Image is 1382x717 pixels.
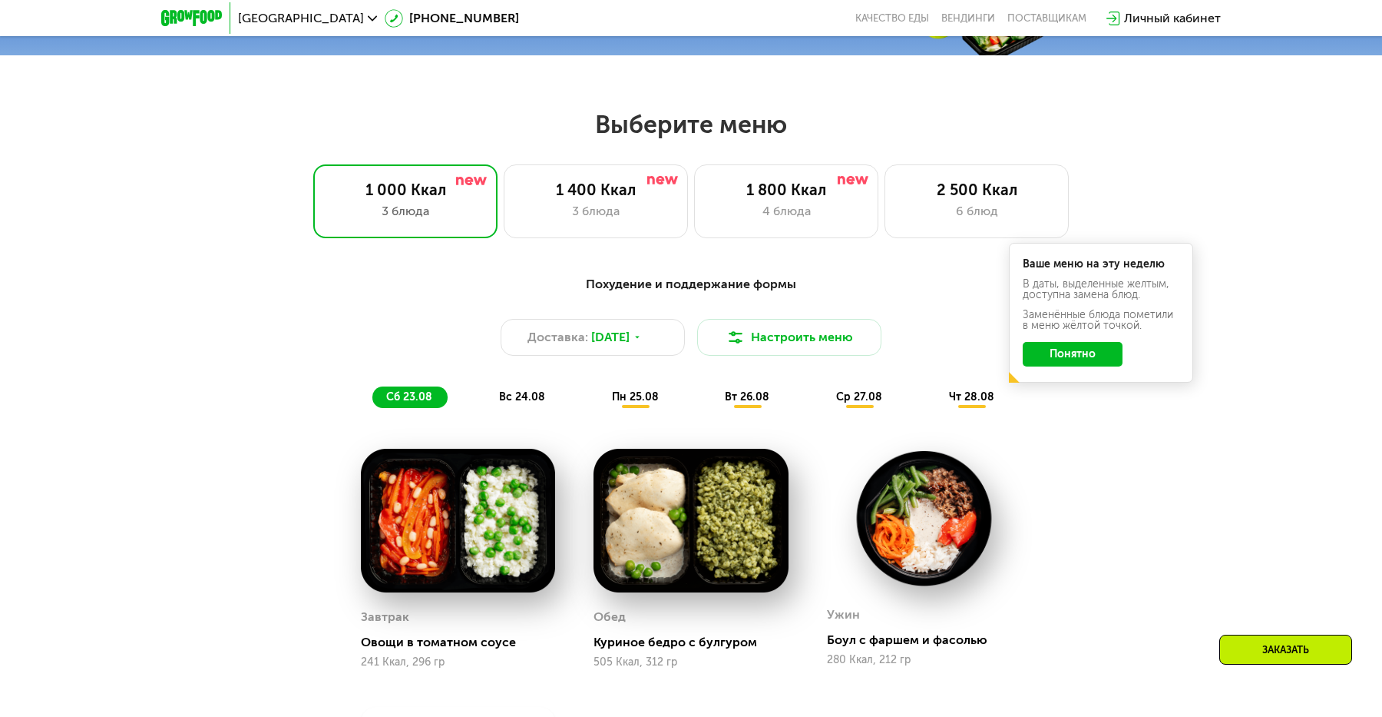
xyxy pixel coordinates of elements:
div: Овощи в томатном соусе [361,635,567,650]
span: [GEOGRAPHIC_DATA] [238,12,364,25]
span: [DATE] [591,328,630,347]
a: [PHONE_NUMBER] [385,9,519,28]
div: Заказать [1219,635,1352,665]
a: Вендинги [941,12,995,25]
button: Настроить меню [697,319,881,356]
span: сб 23.08 [386,390,432,403]
div: В даты, выделенные желтым, доступна замена блюд. [1023,279,1179,300]
a: Качество еды [855,12,929,25]
span: пн 25.08 [612,390,659,403]
div: 1 800 Ккал [710,181,862,199]
div: 3 блюда [520,202,672,221]
div: 2 500 Ккал [901,181,1053,199]
button: Понятно [1023,342,1122,367]
div: 3 блюда [329,202,481,221]
span: ср 27.08 [836,390,882,403]
div: 4 блюда [710,202,862,221]
div: Боул с фаршем и фасолью [827,632,1033,648]
div: 6 блюд [901,202,1053,221]
div: 1 000 Ккал [329,181,481,199]
div: Обед [593,606,626,629]
span: чт 28.08 [949,390,994,403]
div: Похудение и поддержание формы [236,275,1146,294]
div: Куриное бедро с булгуром [593,635,800,650]
div: 280 Ккал, 212 гр [827,654,1021,666]
div: Завтрак [361,606,409,629]
span: вт 26.08 [725,390,769,403]
span: вс 24.08 [499,390,545,403]
div: Личный кабинет [1124,9,1221,28]
div: Ужин [827,603,860,626]
div: Заменённые блюда пометили в меню жёлтой точкой. [1023,310,1179,331]
div: поставщикам [1007,12,1086,25]
div: 1 400 Ккал [520,181,672,199]
span: Доставка: [527,328,588,347]
div: 241 Ккал, 296 гр [361,656,555,669]
div: Ваше меню на эту неделю [1023,259,1179,270]
div: 505 Ккал, 312 гр [593,656,788,669]
h2: Выберите меню [49,109,1333,140]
